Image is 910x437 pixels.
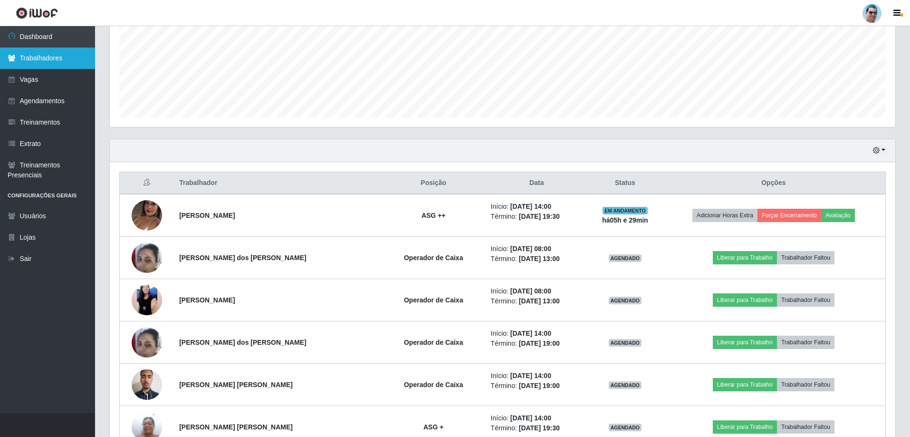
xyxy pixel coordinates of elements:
button: Liberar para Trabalho [713,378,777,391]
time: [DATE] 19:30 [519,213,560,220]
time: [DATE] 19:00 [519,340,560,347]
strong: [PERSON_NAME] dos [PERSON_NAME] [179,254,307,262]
button: Liberar para Trabalho [713,420,777,434]
img: CoreUI Logo [16,7,58,19]
time: [DATE] 08:00 [510,287,551,295]
button: Trabalhador Faltou [777,336,834,349]
img: 1735344117516.jpeg [132,188,162,243]
li: Término: [491,423,583,433]
li: Início: [491,413,583,423]
span: EM ANDAMENTO [603,207,648,214]
img: 1743178705406.jpeg [132,266,162,334]
li: Início: [491,286,583,296]
strong: Operador de Caixa [404,381,463,388]
li: Término: [491,254,583,264]
img: 1658953242663.jpeg [132,237,162,278]
button: Avaliação [821,209,855,222]
time: [DATE] 19:00 [519,382,560,389]
time: [DATE] 13:00 [519,297,560,305]
th: Opções [662,172,886,194]
button: Trabalhador Faltou [777,420,834,434]
button: Trabalhador Faltou [777,251,834,264]
img: 1728768747971.jpeg [132,364,162,405]
time: [DATE] 14:00 [510,372,551,379]
li: Início: [491,371,583,381]
strong: [PERSON_NAME] dos [PERSON_NAME] [179,339,307,346]
strong: ASG ++ [421,212,446,219]
span: AGENDADO [609,297,642,304]
button: Trabalhador Faltou [777,378,834,391]
li: Início: [491,202,583,212]
strong: ASG + [423,423,443,431]
th: Data [485,172,588,194]
strong: Operador de Caixa [404,296,463,304]
time: [DATE] 19:30 [519,424,560,432]
li: Término: [491,212,583,222]
span: AGENDADO [609,254,642,262]
li: Término: [491,381,583,391]
th: Trabalhador [173,172,382,194]
span: AGENDADO [609,339,642,347]
button: Liberar para Trabalho [713,251,777,264]
time: [DATE] 08:00 [510,245,551,252]
time: [DATE] 14:00 [510,414,551,422]
button: Trabalhador Faltou [777,293,834,307]
button: Liberar para Trabalho [713,336,777,349]
th: Status [588,172,662,194]
span: AGENDADO [609,424,642,431]
time: [DATE] 13:00 [519,255,560,262]
img: 1658953242663.jpeg [132,322,162,362]
li: Término: [491,339,583,349]
button: Adicionar Horas Extra [692,209,757,222]
li: Início: [491,329,583,339]
li: Início: [491,244,583,254]
button: Forçar Encerramento [757,209,821,222]
time: [DATE] 14:00 [510,330,551,337]
strong: [PERSON_NAME] [179,296,235,304]
strong: [PERSON_NAME] [PERSON_NAME] [179,423,293,431]
strong: [PERSON_NAME] [179,212,235,219]
strong: Operador de Caixa [404,339,463,346]
th: Posição [382,172,485,194]
time: [DATE] 14:00 [510,203,551,210]
strong: [PERSON_NAME] [PERSON_NAME] [179,381,293,388]
strong: há 05 h e 29 min [602,216,648,224]
span: AGENDADO [609,381,642,389]
li: Término: [491,296,583,306]
button: Liberar para Trabalho [713,293,777,307]
strong: Operador de Caixa [404,254,463,262]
